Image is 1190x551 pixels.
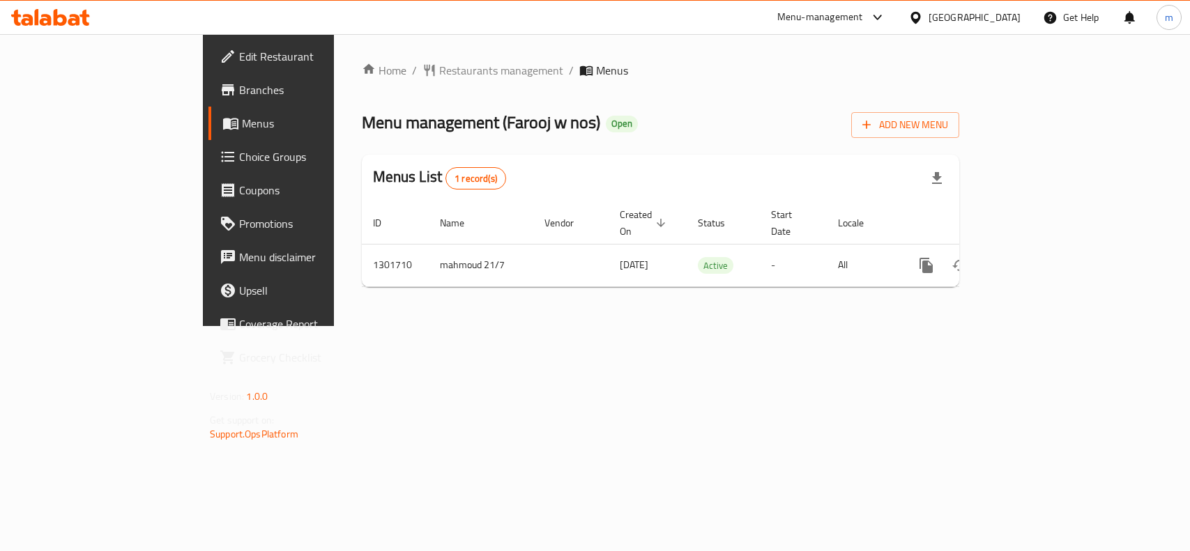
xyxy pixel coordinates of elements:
[620,206,670,240] span: Created On
[362,107,600,138] span: Menu management ( Farooj w nos )
[246,387,268,405] span: 1.0.0
[208,341,402,374] a: Grocery Checklist
[208,40,402,73] a: Edit Restaurant
[239,316,390,332] span: Coverage Report
[440,215,482,231] span: Name
[373,166,506,189] h2: Menus List
[422,62,563,79] a: Restaurants management
[439,62,563,79] span: Restaurants management
[239,282,390,299] span: Upsell
[208,140,402,173] a: Choice Groups
[373,215,399,231] span: ID
[239,182,390,199] span: Coupons
[698,258,733,274] span: Active
[208,173,402,207] a: Coupons
[910,249,943,282] button: more
[210,411,274,429] span: Get support on:
[239,148,390,165] span: Choice Groups
[606,118,638,130] span: Open
[239,48,390,65] span: Edit Restaurant
[208,107,402,140] a: Menus
[929,10,1021,25] div: [GEOGRAPHIC_DATA]
[851,112,959,138] button: Add New Menu
[210,425,298,443] a: Support.OpsPlatform
[862,116,948,134] span: Add New Menu
[838,215,882,231] span: Locale
[208,274,402,307] a: Upsell
[777,9,863,26] div: Menu-management
[239,249,390,265] span: Menu disclaimer
[239,82,390,98] span: Branches
[239,349,390,366] span: Grocery Checklist
[239,215,390,232] span: Promotions
[208,73,402,107] a: Branches
[899,202,1055,245] th: Actions
[569,62,574,79] li: /
[771,206,810,240] span: Start Date
[1165,10,1173,25] span: m
[362,62,959,79] nav: breadcrumb
[429,244,533,286] td: mahmoud 21/7
[698,257,733,274] div: Active
[242,115,390,132] span: Menus
[208,207,402,240] a: Promotions
[210,387,244,405] span: Version:
[698,215,743,231] span: Status
[208,307,402,341] a: Coverage Report
[920,162,954,195] div: Export file
[446,172,505,185] span: 1 record(s)
[596,62,628,79] span: Menus
[943,249,977,282] button: Change Status
[620,256,648,274] span: [DATE]
[208,240,402,274] a: Menu disclaimer
[544,215,592,231] span: Vendor
[827,244,899,286] td: All
[412,62,417,79] li: /
[760,244,827,286] td: -
[362,202,1055,287] table: enhanced table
